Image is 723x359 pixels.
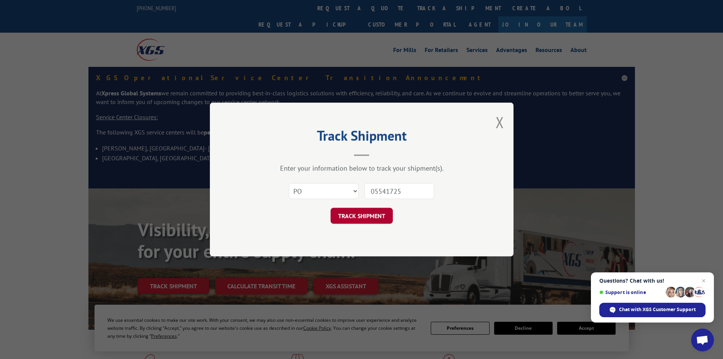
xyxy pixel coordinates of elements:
[599,278,706,284] span: Questions? Chat with us!
[248,164,476,172] div: Enter your information below to track your shipment(s).
[496,112,504,132] button: Close modal
[599,289,663,295] span: Support is online
[248,130,476,145] h2: Track Shipment
[331,208,393,224] button: TRACK SHIPMENT
[619,306,696,313] span: Chat with XGS Customer Support
[364,183,434,199] input: Number(s)
[691,329,714,351] a: Open chat
[599,303,706,317] span: Chat with XGS Customer Support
